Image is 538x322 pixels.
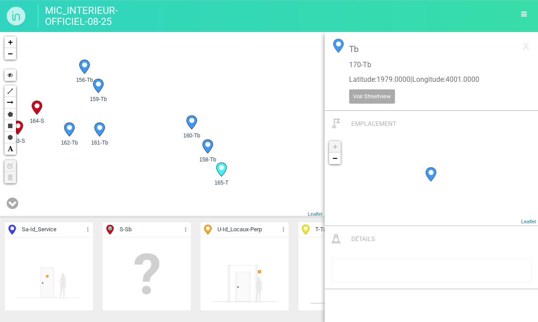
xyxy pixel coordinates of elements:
p: MIC_INTERIEUR-OFFICIEL-08-25 [38,4,127,28]
img: IMP_ICON_emplacement.svg [332,119,340,128]
span: S - Sb [120,225,132,234]
img: 070754392477.png [309,241,375,307]
span: 165-T [210,179,233,187]
p: Tb [349,43,514,55]
a: Zoom in [4,36,16,48]
a: x [518,36,534,54]
span: 159-Tb [87,95,110,103]
img: 113736760203.png [16,241,82,307]
div: rdw-wrapper [331,258,531,282]
span: Détails [351,235,375,242]
a: Voir Streetview [349,89,395,104]
a: Polygon [4,109,16,120]
span: 163-S [6,137,29,145]
a: Circle [4,132,16,143]
span: 161-Tb [88,139,111,147]
p: 170-Tb [349,60,514,70]
a: No layers to delete [4,172,16,183]
span: 156-Tb [73,76,96,84]
a: Arrow [4,97,16,109]
a: Text [4,143,16,155]
span: U - Id_Locaux-Perp [217,225,262,234]
span: Emplacement [351,120,396,127]
div: rdw-editor [334,266,529,275]
span: Sa - Id_Service [22,225,56,234]
img: IMP_ICON_intervention.svg [332,234,340,243]
span: 162-Tb [58,139,81,147]
span: T - Ta [315,225,326,234]
img: empty.png [114,241,180,307]
a: Zoom out [4,48,16,60]
a: Leaflet [521,219,536,224]
p: Latitude : 1979.0000 | Longitude : 4001.0000 [349,75,514,85]
a: No layers to edit [4,160,16,172]
span: 164-S [25,117,48,125]
span: 160-Tb [180,132,203,140]
a: Polyline [4,85,16,97]
a: Zoom in [329,141,341,153]
a: Leaflet [308,211,322,217]
img: 114826134325.png [212,241,277,307]
a: Zoom out [329,153,341,164]
span: 158-Tb [196,156,219,164]
a: Rectangle [4,120,16,132]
